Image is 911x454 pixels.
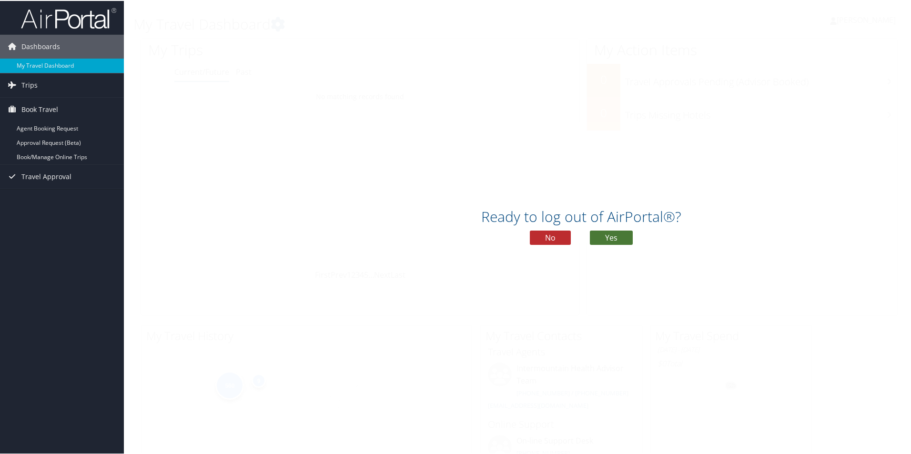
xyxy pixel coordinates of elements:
[21,164,71,188] span: Travel Approval
[21,34,60,58] span: Dashboards
[530,230,571,244] button: No
[590,230,633,244] button: Yes
[21,97,58,121] span: Book Travel
[21,72,38,96] span: Trips
[21,6,116,29] img: airportal-logo.png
